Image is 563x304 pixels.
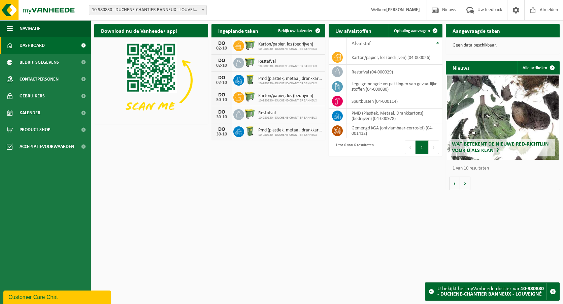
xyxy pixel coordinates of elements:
span: Bekijk uw kalender [278,29,313,33]
button: Volgende [460,177,470,190]
span: Restafval [258,59,317,64]
h2: Uw afvalstoffen [329,24,378,37]
div: DO [215,127,228,132]
img: WB-0240-HPE-GN-50 [244,74,256,85]
span: 10-980830 - DUCHENE-CHANTIER BANNEUX [258,47,317,51]
img: Download de VHEPlus App [94,37,208,123]
span: Pmd (plastiek, metaal, drankkartons) (bedrijven) [258,128,322,133]
span: Karton/papier, los (bedrijven) [258,93,317,99]
span: Ophaling aanvragen [394,29,430,33]
span: Contactpersonen [20,71,59,88]
td: PMD (Plastiek, Metaal, Drankkartons) (bedrijven) (04-000978) [346,109,442,123]
span: Pmd (plastiek, metaal, drankkartons) (bedrijven) [258,76,322,82]
button: 1 [416,141,429,154]
td: restafval (04-000029) [346,65,442,79]
h2: Nieuws [446,61,476,74]
td: gemengd KGA (ontvlambaar-corrosief) (04-001412) [346,123,442,138]
iframe: chat widget [3,289,112,304]
span: 10-980830 - DUCHENE-CHANTIER BANNEUX [258,82,322,86]
span: Acceptatievoorwaarden [20,138,74,155]
a: Alle artikelen [517,61,559,74]
img: WB-0240-HPE-GN-50 [244,125,256,137]
span: Karton/papier, los (bedrijven) [258,42,317,47]
span: Dashboard [20,37,45,54]
img: WB-0660-HPE-GN-50 [244,108,256,120]
p: 1 van 10 resultaten [453,166,556,171]
div: 02-10 [215,63,228,68]
button: Previous [405,141,416,154]
span: Gebruikers [20,88,45,104]
button: Vorige [449,177,460,190]
p: Geen data beschikbaar. [453,43,553,48]
span: Kalender [20,104,40,121]
span: Restafval [258,111,317,116]
td: karton/papier, los (bedrijven) (04-000026) [346,50,442,65]
h2: Aangevraagde taken [446,24,507,37]
span: 10-980830 - DUCHENE-CHANTIER BANNEUX [258,116,317,120]
span: Wat betekent de nieuwe RED-richtlijn voor u als klant? [452,142,549,153]
div: DO [215,92,228,98]
span: 10-980830 - DUCHENE-CHANTIER BANNEUX [258,99,317,103]
td: spuitbussen (04-000114) [346,94,442,109]
button: Next [429,141,439,154]
div: DO [215,75,228,81]
div: DO [215,110,228,115]
a: Wat betekent de nieuwe RED-richtlijn voor u als klant? [447,75,558,160]
a: Ophaling aanvragen [389,24,442,37]
h2: Download nu de Vanheede+ app! [94,24,184,37]
div: 30-10 [215,98,228,102]
span: Bedrijfsgegevens [20,54,59,71]
div: 30-10 [215,132,228,137]
a: Bekijk uw kalender [273,24,325,37]
img: WB-0660-HPE-GN-50 [244,57,256,68]
span: 10-980830 - DUCHENE-CHANTIER BANNEUX [258,133,322,137]
span: Product Shop [20,121,50,138]
span: 10-980830 - DUCHENE-CHANTIER BANNEUX [258,64,317,68]
div: 1 tot 6 van 6 resultaten [332,140,374,155]
img: WB-0660-HPE-GN-50 [244,39,256,51]
div: 02-10 [215,81,228,85]
div: 02-10 [215,46,228,51]
div: DO [215,41,228,46]
span: Afvalstof [352,41,371,47]
div: U bekijkt het myVanheede dossier van [437,283,546,300]
strong: 10-980830 - DUCHENE-CHANTIER BANNEUX - LOUVEIGNÉ [437,286,544,297]
h2: Ingeplande taken [211,24,265,37]
img: WB-0660-HPE-GN-50 [244,91,256,102]
span: 10-980830 - DUCHENE-CHANTIER BANNEUX - LOUVEIGNÉ [89,5,206,15]
div: DO [215,58,228,63]
strong: [PERSON_NAME] [386,7,420,12]
span: Navigatie [20,20,40,37]
td: lege gemengde verpakkingen van gevaarlijke stoffen (04-000080) [346,79,442,94]
div: 30-10 [215,115,228,120]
